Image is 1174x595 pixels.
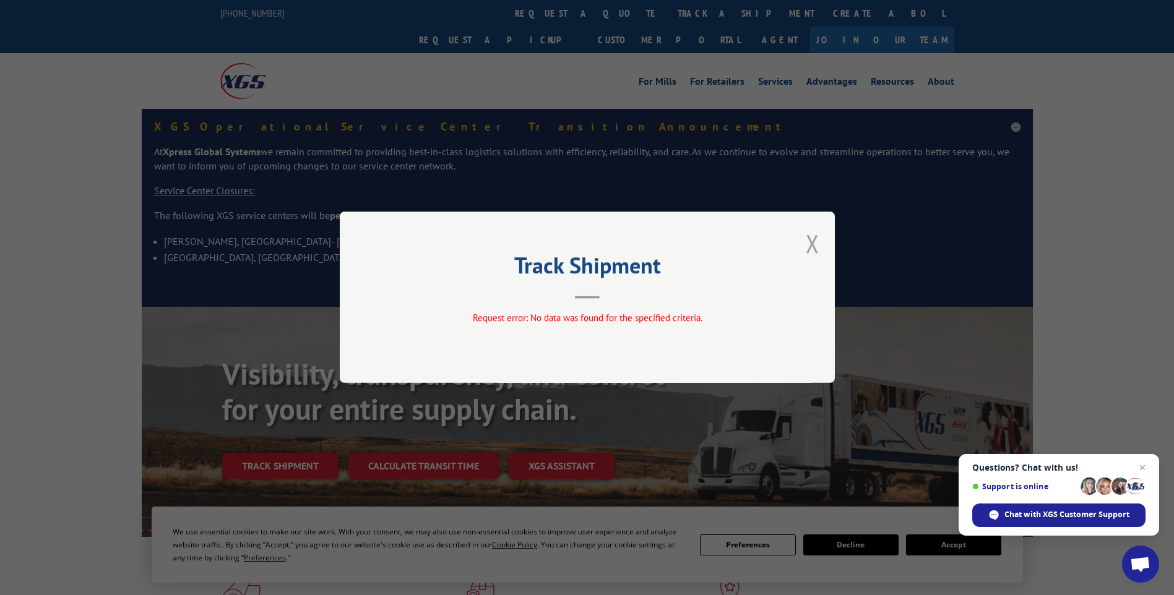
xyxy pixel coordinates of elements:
span: Request error: No data was found for the specified criteria. [472,312,702,324]
span: Questions? Chat with us! [972,463,1146,473]
span: Chat with XGS Customer Support [972,503,1146,527]
a: Open chat [1122,546,1159,583]
span: Chat with XGS Customer Support [1004,509,1129,520]
h2: Track Shipment [402,257,773,280]
button: Close modal [806,227,819,260]
span: Support is online [972,482,1076,491]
